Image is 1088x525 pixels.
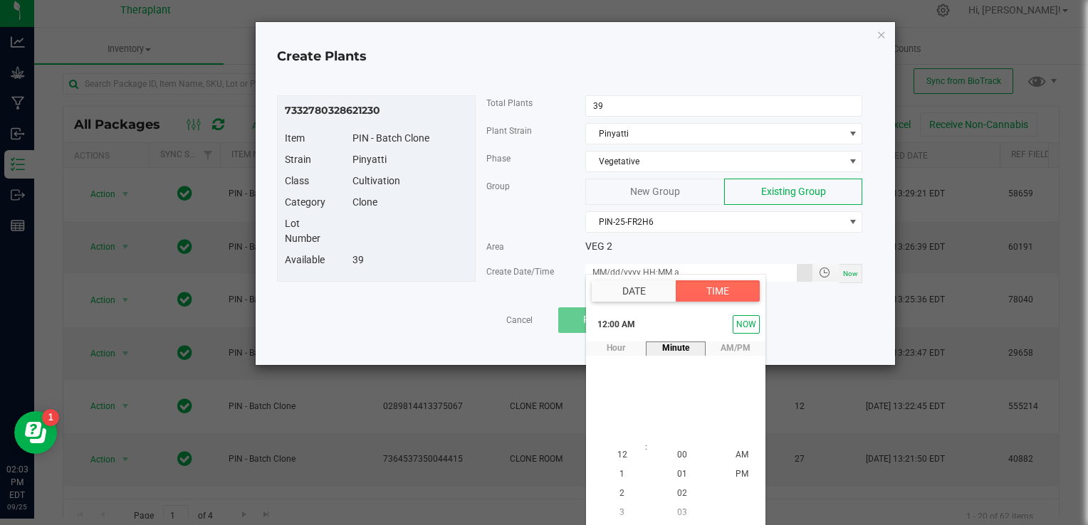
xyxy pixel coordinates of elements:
span: Now [843,270,858,277]
span: AM [736,450,748,460]
span: Existing Group [761,186,826,197]
span: 2 [619,488,624,498]
span: New Group [630,186,680,197]
span: 12:00 AM [592,313,641,336]
a: Cancel [506,314,533,327]
span: 03 [677,508,687,518]
div: Clone [342,195,478,210]
span: 02 [677,488,687,498]
h4: Create Plants [277,48,881,66]
div: Pinyatti [342,152,478,167]
span: Plant Strain [486,126,532,136]
div: Class [274,174,342,189]
span: Total Plants [486,98,533,108]
span: PIN-25-FR2H6 [586,212,844,232]
div: Cultivation [342,174,478,189]
div: VEG 2 [575,239,873,254]
span: Group [486,181,510,191]
span: Area [486,242,504,252]
span: Proceed [583,314,619,325]
span: hour [586,341,646,354]
iframe: Resource center [14,411,57,454]
span: Toggle popup [812,264,840,282]
span: 1 [619,469,624,479]
span: 12 [617,450,627,460]
span: minute [646,341,706,354]
span: 00 [677,450,687,460]
input: MM/dd/yyyy HH:MM a [585,264,797,282]
span: 01 [677,469,687,479]
div: 39 [342,253,478,267]
div: Category [274,195,342,210]
button: Proceed [558,307,644,333]
iframe: Resource center unread badge [42,409,59,426]
span: 3 [619,508,624,518]
span: AM/PM [706,341,765,354]
button: Select now [733,315,760,334]
span: Phase [486,154,511,164]
div: Item [274,131,342,146]
div: Lot Number [274,216,342,246]
span: Create Date/Time [486,267,554,277]
div: Available [274,253,342,267]
button: Date tab [592,280,676,302]
div: Strain [274,152,342,167]
span: PM [736,469,748,479]
span: 7332780328621230 [285,104,380,117]
button: Time tab [676,280,760,302]
span: PIN - Batch Clone [352,132,429,144]
span: Vegetative [586,152,844,171]
span: Pinyatti [586,124,844,144]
